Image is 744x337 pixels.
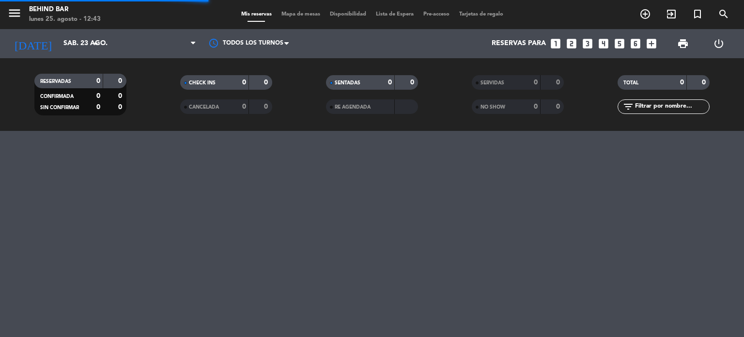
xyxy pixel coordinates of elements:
strong: 0 [264,103,270,110]
span: CANCELADA [189,105,219,110]
strong: 0 [242,103,246,110]
strong: 0 [96,93,100,99]
span: RESERVADAS [40,79,71,84]
span: Lista de Espera [371,12,418,17]
strong: 0 [264,79,270,86]
span: Reservas para [492,40,546,48]
strong: 0 [118,93,124,99]
strong: 0 [118,78,124,84]
input: Filtrar por nombre... [634,101,709,112]
strong: 0 [702,79,708,86]
span: SERVIDAS [480,80,504,85]
i: looks_3 [581,37,594,50]
strong: 0 [556,103,562,110]
i: looks_4 [597,37,610,50]
strong: 0 [556,79,562,86]
i: add_box [645,37,658,50]
strong: 0 [388,79,392,86]
span: Pre-acceso [418,12,454,17]
strong: 0 [96,104,100,111]
i: looks_6 [629,37,642,50]
span: CONFIRMADA [40,94,74,99]
strong: 0 [96,78,100,84]
span: NO SHOW [480,105,505,110]
span: TOTAL [623,80,638,85]
i: arrow_drop_down [90,38,102,49]
strong: 0 [534,103,538,110]
i: menu [7,6,22,20]
i: turned_in_not [692,8,703,20]
span: SENTADAS [335,80,360,85]
span: SIN CONFIRMAR [40,105,79,110]
button: menu [7,6,22,24]
span: CHECK INS [189,80,216,85]
i: looks_5 [613,37,626,50]
strong: 0 [242,79,246,86]
i: search [718,8,729,20]
span: Mis reservas [236,12,277,17]
strong: 0 [680,79,684,86]
span: RE AGENDADA [335,105,371,110]
strong: 0 [118,104,124,111]
span: Tarjetas de regalo [454,12,508,17]
strong: 0 [410,79,416,86]
i: looks_one [549,37,562,50]
span: Disponibilidad [325,12,371,17]
div: LOG OUT [701,29,737,58]
span: print [677,38,689,49]
span: Mapa de mesas [277,12,325,17]
i: [DATE] [7,33,59,54]
i: looks_two [565,37,578,50]
strong: 0 [534,79,538,86]
i: power_settings_new [713,38,725,49]
i: add_circle_outline [639,8,651,20]
div: Behind Bar [29,5,101,15]
i: exit_to_app [666,8,677,20]
i: filter_list [622,101,634,112]
div: lunes 25. agosto - 12:43 [29,15,101,24]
